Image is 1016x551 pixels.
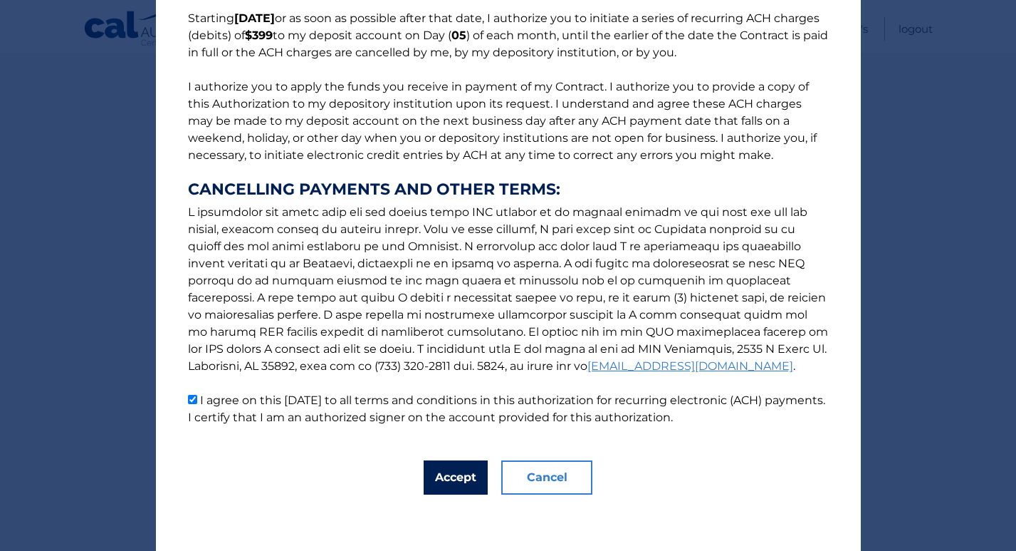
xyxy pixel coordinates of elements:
[501,460,592,495] button: Cancel
[234,11,275,25] b: [DATE]
[245,29,273,42] b: $399
[188,181,829,198] strong: CANCELLING PAYMENTS AND OTHER TERMS:
[451,29,466,42] b: 05
[587,359,793,373] a: [EMAIL_ADDRESS][DOMAIN_NAME]
[188,393,825,424] label: I agree on this [DATE] to all terms and conditions in this authorization for recurring electronic...
[424,460,488,495] button: Accept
